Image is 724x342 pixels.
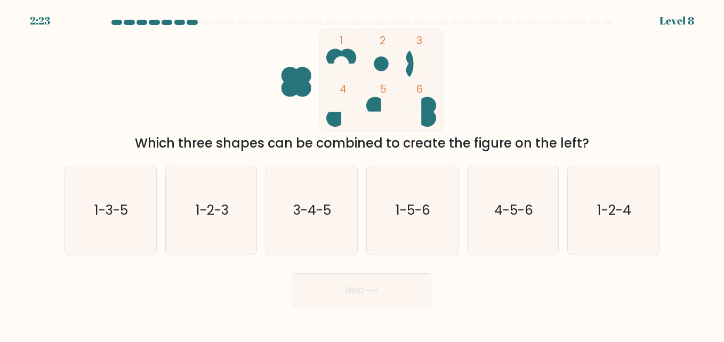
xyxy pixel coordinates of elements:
div: Level 8 [659,13,694,29]
text: 1-2-4 [597,201,631,219]
tspan: 1 [340,33,343,48]
text: 3-4-5 [294,201,332,219]
div: Which three shapes can be combined to create the figure on the left? [71,134,653,153]
text: 4-5-6 [494,201,533,219]
tspan: 2 [380,33,385,48]
tspan: 3 [416,33,422,48]
tspan: 5 [380,82,387,96]
button: Next [293,273,431,307]
tspan: 6 [416,82,423,96]
text: 1-2-3 [196,201,229,219]
text: 1-3-5 [94,201,128,219]
div: 2:23 [30,13,50,29]
tspan: 4 [340,82,347,96]
text: 1-5-6 [396,201,430,219]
